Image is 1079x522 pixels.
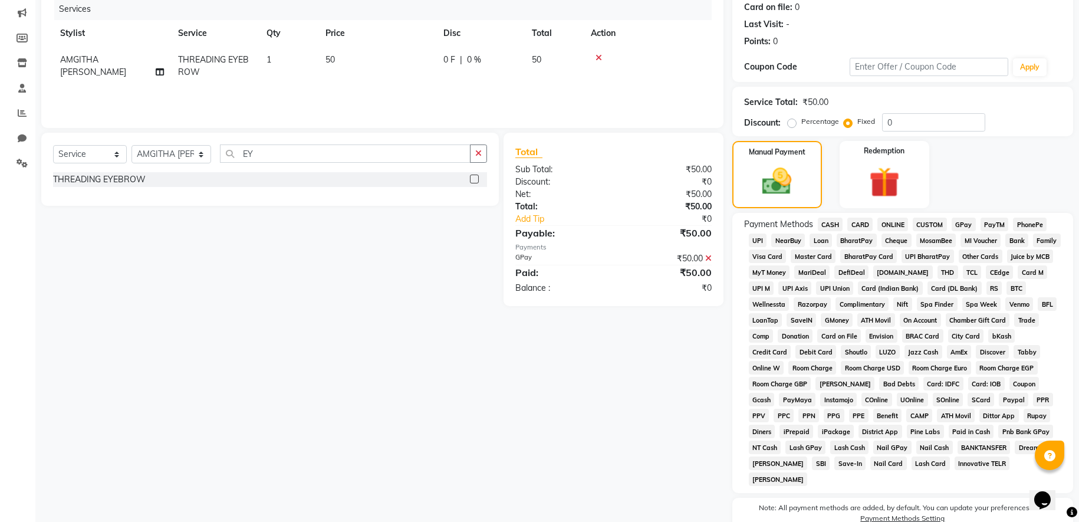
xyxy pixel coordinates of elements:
span: Jazz Cash [904,345,942,359]
span: GPay [952,218,976,231]
span: NearBuy [771,234,805,247]
div: Balance : [506,282,613,294]
span: Paid in Cash [949,425,994,438]
div: Points: [744,35,771,48]
span: City Card [948,329,984,343]
span: PPV [749,409,769,422]
div: THREADING EYEBROW [53,173,146,186]
span: Gcash [749,393,775,406]
span: UPI Union [816,281,853,295]
span: Dreamfolks [1015,441,1057,454]
span: MosamBee [916,234,956,247]
span: ATH Movil [937,409,975,422]
span: Chamber Gift Card [946,313,1010,327]
span: Envision [866,329,897,343]
span: Card (DL Bank) [927,281,982,295]
input: Search or Scan [220,145,471,163]
div: Net: [506,188,613,201]
span: 0 F [443,54,455,66]
span: BANKTANSFER [958,441,1011,454]
div: ₹50.00 [613,252,720,265]
span: 50 [325,54,335,65]
span: TCL [963,265,982,279]
div: Total: [506,201,613,213]
span: MariDeal [794,265,830,279]
span: Lash GPay [785,441,825,454]
span: LUZO [876,345,900,359]
span: CEdge [986,265,1013,279]
span: Debit Card [795,345,836,359]
label: Fixed [857,116,875,127]
span: Room Charge [788,361,836,375]
div: 0 [795,1,800,14]
span: Card (Indian Bank) [858,281,923,295]
span: SBI [812,457,830,470]
span: THREADING EYEBROW [178,54,249,77]
label: Redemption [864,146,904,156]
span: PPE [849,409,869,422]
span: [PERSON_NAME] [749,457,808,470]
div: ₹50.00 [613,188,720,201]
span: Shoutlo [841,345,871,359]
span: Total [515,146,542,158]
span: PPR [1033,393,1053,406]
span: Wellnessta [749,297,789,311]
span: DefiDeal [834,265,869,279]
span: Donation [778,329,812,343]
div: Paid: [506,265,613,280]
span: 50 [532,54,541,65]
iframe: chat widget [1029,475,1067,510]
div: Card on file: [744,1,792,14]
div: ₹0 [631,213,721,225]
span: BRAC Card [902,329,943,343]
div: Payments [515,242,712,252]
div: Discount: [744,117,781,129]
span: [PERSON_NAME] [749,472,808,486]
span: PayTM [981,218,1009,231]
span: Juice by MCB [1007,249,1054,263]
span: Visa Card [749,249,787,263]
span: UPI BharatPay [902,249,954,263]
span: CASH [818,218,843,231]
span: Lash Cash [830,441,869,454]
span: UPI M [749,281,774,295]
th: Price [318,20,436,47]
span: Room Charge GBP [749,377,811,390]
span: Discover [976,345,1009,359]
span: CARD [847,218,873,231]
span: Nail Card [870,457,907,470]
span: Nail GPay [873,441,912,454]
img: _cash.svg [753,165,801,198]
span: CUSTOM [913,218,947,231]
span: Comp [749,329,774,343]
span: SaveIN [787,313,816,327]
span: District App [858,425,902,438]
span: Family [1033,234,1061,247]
a: Add Tip [506,213,631,225]
span: Instamojo [820,393,857,406]
span: [PERSON_NAME] [815,377,874,390]
div: ₹50.00 [613,163,720,176]
th: Service [171,20,259,47]
label: Percentage [801,116,839,127]
input: Enter Offer / Coupon Code [850,58,1008,76]
span: THD [937,265,958,279]
th: Action [584,20,712,47]
span: PayMaya [779,393,815,406]
span: Trade [1014,313,1039,327]
span: SOnline [933,393,963,406]
label: Manual Payment [749,147,805,157]
span: Spa Week [962,297,1001,311]
span: Tabby [1014,345,1040,359]
div: Service Total: [744,96,798,109]
div: ₹50.00 [802,96,828,109]
span: UOnline [897,393,928,406]
span: Rupay [1024,409,1051,422]
span: Venmo [1005,297,1033,311]
span: Other Cards [959,249,1002,263]
div: ₹50.00 [613,226,720,240]
div: 0 [773,35,778,48]
span: Razorpay [794,297,831,311]
span: Lash Card [912,457,950,470]
span: Pnb Bank GPay [998,425,1053,438]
